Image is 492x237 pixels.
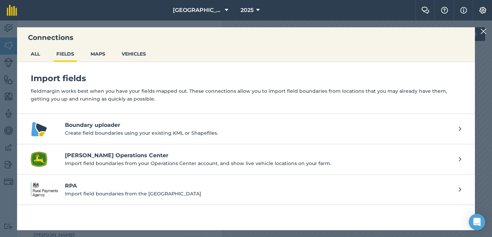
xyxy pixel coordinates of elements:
button: VEHICLES [119,47,149,60]
h4: RPA [65,182,452,190]
a: RPA logoRPAImport field boundaries from the [GEOGRAPHIC_DATA] [17,175,475,205]
h4: [PERSON_NAME] Operations Center [65,151,452,160]
button: MAPS [88,47,108,60]
img: Two speech bubbles overlapping with the left bubble in the forefront [421,7,429,14]
button: ALL [28,47,43,60]
button: FIELDS [54,47,77,60]
h3: Connections [17,33,475,42]
img: svg+xml;base64,PHN2ZyB4bWxucz0iaHR0cDovL3d3dy53My5vcmcvMjAwMC9zdmciIHdpZHRoPSIxNyIgaGVpZ2h0PSIxNy... [460,6,467,14]
img: RPA logo [31,181,58,198]
span: [GEOGRAPHIC_DATA] [173,6,222,14]
a: Boundary uploader logoBoundary uploaderCreate field boundaries using your existing KML or Shapefi... [17,114,475,144]
p: fieldmargin works best when you have your fields mapped out. These connections allow you to impor... [31,87,461,103]
img: A cog icon [479,7,487,14]
img: Boundary uploader logo [31,121,47,137]
p: Import field boundaries from the [GEOGRAPHIC_DATA] [65,190,452,197]
p: Create field boundaries using your existing KML or Shapefiles. [65,129,452,137]
h4: Import fields [31,73,461,84]
img: A question mark icon [440,7,449,14]
span: 2025 [241,6,254,14]
h4: Boundary uploader [65,121,452,129]
div: Open Intercom Messenger [469,214,485,230]
img: svg+xml;base64,PHN2ZyB4bWxucz0iaHR0cDovL3d3dy53My5vcmcvMjAwMC9zdmciIHdpZHRoPSIyMiIgaGVpZ2h0PSIzMC... [480,27,487,35]
img: fieldmargin Logo [7,5,17,16]
img: John Deere Operations Center logo [31,151,47,167]
p: Import field boundaries from your Operations Center account, and show live vehicle locations on y... [65,160,452,167]
a: John Deere Operations Center logo[PERSON_NAME] Operations CenterImport field boundaries from your... [17,144,475,175]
